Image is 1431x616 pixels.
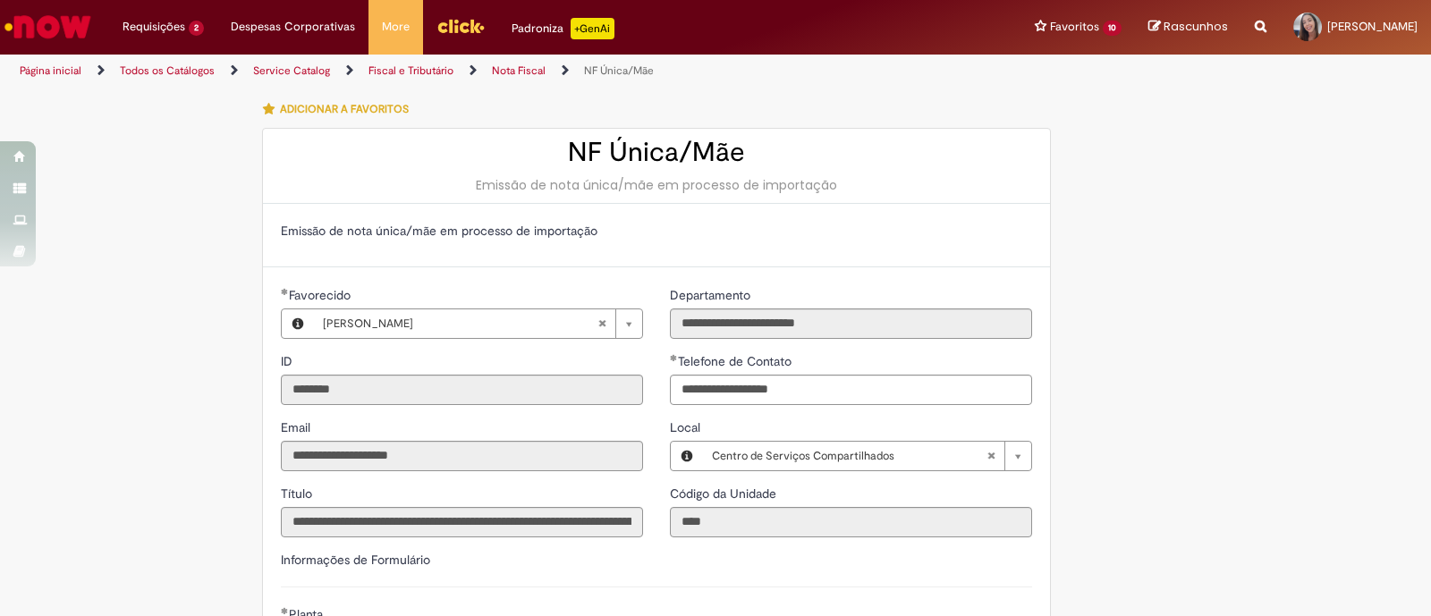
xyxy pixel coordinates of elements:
span: Favoritos [1050,18,1099,36]
button: Local, Visualizar este registro Centro de Serviços Compartilhados [671,442,703,470]
p: Emissão de nota única/mãe em processo de importação [281,222,1032,240]
h2: NF Única/Mãe [281,138,1032,167]
span: Centro de Serviços Compartilhados [712,442,986,470]
input: Telefone de Contato [670,375,1032,405]
span: Somente leitura - Departamento [670,287,754,303]
label: Somente leitura - Código da Unidade [670,485,780,502]
label: Somente leitura - Título [281,485,316,502]
span: Somente leitura - ID [281,353,296,369]
span: [PERSON_NAME] [1327,19,1418,34]
a: Fiscal e Tributário [368,63,453,78]
input: Email [281,441,643,471]
span: Obrigatório Preenchido [670,354,678,361]
a: Todos os Catálogos [120,63,215,78]
button: Adicionar a Favoritos [262,90,419,128]
span: Necessários - Favorecido [289,287,354,303]
abbr: Limpar campo Favorecido [588,309,615,338]
label: Somente leitura - Email [281,418,314,436]
input: Código da Unidade [670,507,1032,537]
ul: Trilhas de página [13,55,941,88]
input: Departamento [670,308,1032,339]
a: Rascunhos [1148,19,1228,36]
button: Favorecido, Visualizar este registro Carolina Vanzato Mcnabb [282,309,314,338]
span: Telefone de Contato [678,353,795,369]
img: ServiceNow [2,9,94,45]
label: Informações de Formulário [281,552,430,568]
div: Padroniza [512,18,614,39]
span: Rascunhos [1164,18,1228,35]
span: Somente leitura - Email [281,419,314,435]
a: [PERSON_NAME]Limpar campo Favorecido [314,309,642,338]
p: +GenAi [571,18,614,39]
input: Título [281,507,643,537]
input: ID [281,375,643,405]
a: Service Catalog [253,63,330,78]
span: 2 [189,21,204,36]
span: Despesas Corporativas [231,18,355,36]
span: Obrigatório Preenchido [281,288,289,295]
span: Adicionar a Favoritos [280,102,409,116]
img: click_logo_yellow_360x200.png [436,13,485,39]
span: 10 [1103,21,1122,36]
span: More [382,18,410,36]
a: Nota Fiscal [492,63,546,78]
span: Requisições [123,18,185,36]
div: Emissão de nota única/mãe em processo de importação [281,176,1032,194]
label: Somente leitura - Departamento [670,286,754,304]
a: Centro de Serviços CompartilhadosLimpar campo Local [703,442,1031,470]
abbr: Limpar campo Local [978,442,1004,470]
span: [PERSON_NAME] [323,309,597,338]
label: Somente leitura - ID [281,352,296,370]
span: Local [670,419,704,435]
a: Página inicial [20,63,81,78]
a: NF Única/Mãe [584,63,654,78]
span: Obrigatório Preenchido [281,607,289,614]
